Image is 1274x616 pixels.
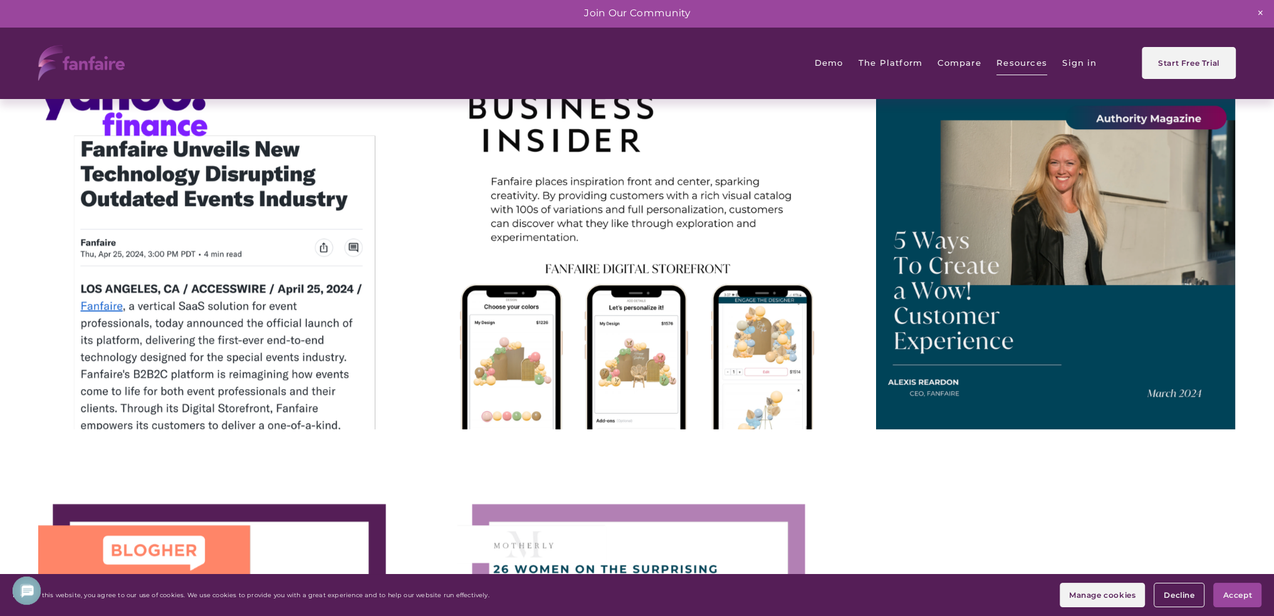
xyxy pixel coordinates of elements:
[1062,49,1097,77] a: Sign in
[996,50,1047,76] span: Resources
[1223,590,1252,600] span: Accept
[937,49,981,77] a: Compare
[859,50,922,76] span: The Platform
[457,70,817,429] img: Fanfaire places inspiration front and center, sparking creativity.
[38,70,397,429] img: Fanfaire Unveils New Technology Disrupting Outdated Events Industry
[876,70,1235,429] img: 5 Ways To Create a Wow! Customer Experience
[859,49,922,77] a: folder dropdown
[1069,590,1136,600] span: Manage cookies
[13,592,489,599] p: By using this website, you agree to our use of cookies. We use cookies to provide you with a grea...
[996,49,1047,77] a: folder dropdown
[1060,583,1145,607] button: Manage cookies
[1142,47,1236,79] a: Start Free Trial
[38,45,125,81] img: fanfaire
[1154,583,1204,607] button: Decline
[815,49,843,77] a: Demo
[1164,590,1194,600] span: Decline
[1213,583,1261,607] button: Accept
